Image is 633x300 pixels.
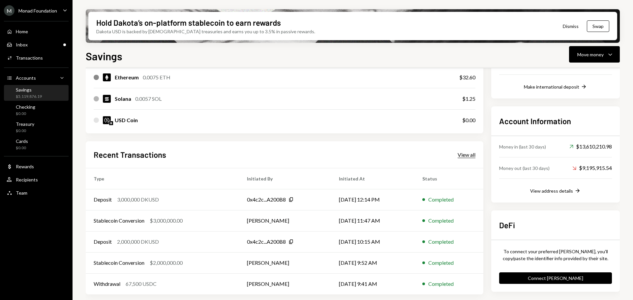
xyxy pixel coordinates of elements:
img: USDC [103,116,111,124]
div: $0.00 [16,145,28,151]
a: Transactions [4,52,69,64]
a: Team [4,187,69,199]
div: Inbox [16,42,28,47]
div: USD Coin [115,116,138,124]
div: 2,000,000 DKUSD [117,238,159,246]
div: 3,000,000 DKUSD [117,196,159,204]
div: Money out (last 30 days) [499,165,550,172]
div: Completed [428,238,454,246]
div: $0.00 [16,128,34,134]
a: Recipients [4,174,69,185]
th: Type [86,168,239,189]
a: Inbox [4,39,69,50]
h2: Recent Transactions [94,149,166,160]
a: Home [4,25,69,37]
div: 0x4c2c...A200B8 [247,196,286,204]
img: SOL [103,95,111,103]
a: Savings$5,119,876.19 [4,85,69,101]
button: Connect [PERSON_NAME] [499,272,612,284]
img: ETH [103,73,111,81]
div: M [4,5,15,16]
div: Dakota USD is backed by [DEMOGRAPHIC_DATA] treasuries and earns you up to 3.5% in passive rewards. [96,28,315,35]
td: [DATE] 10:15 AM [331,231,414,252]
td: [DATE] 11:47 AM [331,210,414,231]
div: Rewards [16,164,34,169]
a: Checking$0.00 [4,102,69,118]
div: View address details [530,188,573,194]
div: Completed [428,196,454,204]
div: Recipients [16,177,38,182]
div: Stablecoin Conversion [94,259,144,267]
a: Rewards [4,160,69,172]
div: Treasury [16,121,34,127]
div: Stablecoin Conversion [94,217,144,225]
div: Money in (last 30 days) [499,143,546,150]
h2: DeFi [499,220,612,231]
button: Swap [587,20,609,32]
div: Deposit [94,196,112,204]
button: Make international deposit [524,83,587,91]
div: To connect your preferred [PERSON_NAME], you'll copy/paste the identifier info provided by their ... [499,248,612,262]
div: Ethereum [115,73,139,81]
div: Completed [428,217,454,225]
h2: Account Information [499,116,612,126]
div: $13,610,210.98 [569,143,612,150]
button: Move money [569,46,620,63]
div: $2,000,000.00 [150,259,183,267]
div: $32.60 [459,73,475,81]
div: Make international deposit [524,84,579,90]
button: View address details [530,187,581,195]
a: Accounts [4,72,69,84]
td: [DATE] 12:14 PM [331,189,414,210]
a: Treasury$0.00 [4,119,69,135]
div: Checking [16,104,35,110]
div: $1.25 [462,95,475,103]
td: [PERSON_NAME] [239,273,331,294]
td: [DATE] 9:52 AM [331,252,414,273]
a: View all [458,151,475,158]
div: Deposit [94,238,112,246]
div: 67,500 USDC [126,280,157,288]
div: Accounts [16,75,36,81]
div: Withdrawal [94,280,120,288]
div: Move money [577,51,604,58]
div: Transactions [16,55,43,61]
div: Savings [16,87,42,93]
div: Team [16,190,27,196]
div: Cards [16,138,28,144]
td: [PERSON_NAME] [239,252,331,273]
img: solana-mainnet [109,121,113,125]
div: $3,000,000.00 [150,217,183,225]
div: Home [16,29,28,34]
th: Status [414,168,483,189]
a: Cards$0.00 [4,136,69,152]
td: [PERSON_NAME] [239,210,331,231]
div: Monad Foundation [18,8,57,14]
div: Solana [115,95,131,103]
button: Dismiss [555,18,587,34]
div: $0.00 [16,111,35,117]
div: Hold Dakota’s on-platform stablecoin to earn rewards [96,17,281,28]
div: View all [458,151,475,158]
th: Initiated By [239,168,331,189]
div: Completed [428,280,454,288]
td: [DATE] 9:41 AM [331,273,414,294]
div: 0x4c2c...A200B8 [247,238,286,246]
div: $0.00 [462,116,475,124]
div: $5,119,876.19 [16,94,42,99]
div: 0.0057 SOL [135,95,162,103]
h1: Savings [86,49,122,63]
th: Initiated At [331,168,414,189]
div: Completed [428,259,454,267]
div: $9,195,915.54 [572,164,612,172]
div: 0.0075 ETH [143,73,170,81]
